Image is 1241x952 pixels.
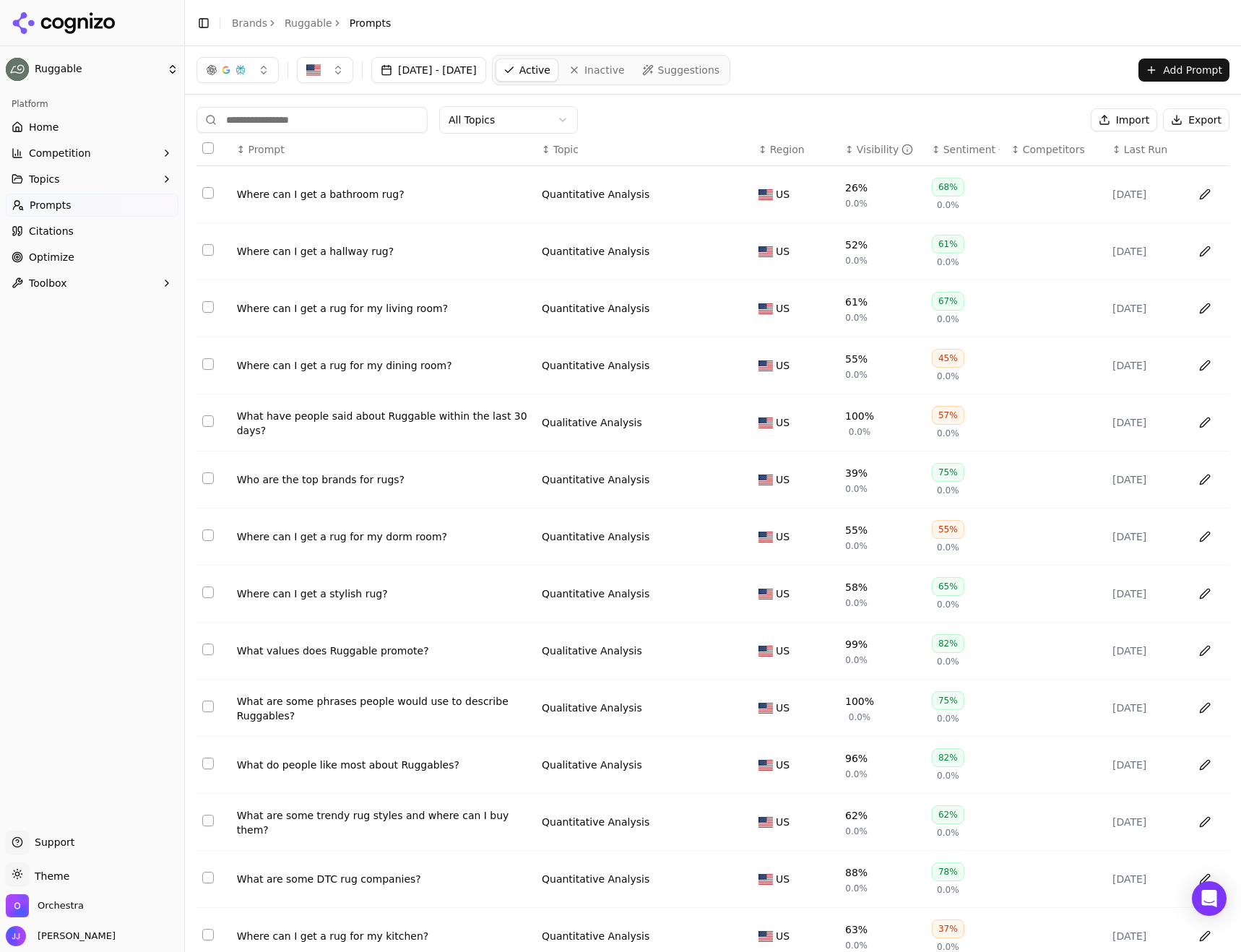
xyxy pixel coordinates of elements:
a: Prompts [6,194,178,217]
div: [DATE] [1112,358,1180,373]
div: [DATE] [1112,758,1180,772]
div: What do people like most about Ruggables? [237,758,530,772]
a: Qualitative Analysis [542,644,642,658]
div: 55% [845,523,868,537]
div: ↕Visibility [845,142,920,157]
img: US flag [758,589,773,600]
div: 39% [845,466,868,480]
button: Select row 14 [202,929,214,940]
span: Topics [29,172,60,186]
button: Edit in sheet [1193,696,1216,719]
div: What values does Ruggable promote? [237,644,530,658]
span: US [776,587,790,601]
button: Edit in sheet [1193,240,1216,263]
a: Quantitative Analysis [542,244,649,259]
span: US [776,301,790,316]
nav: breadcrumb [232,16,391,30]
a: Ruggable [285,16,332,30]
img: US flag [758,189,773,200]
span: 0.0% [845,198,868,209]
div: 65% [932,577,964,596]
div: Where can I get a rug for my dining room? [237,358,530,373]
span: Orchestra [38,899,84,912]
button: Edit in sheet [1193,810,1216,834]
div: 82% [932,634,964,653]
button: Edit in sheet [1193,925,1216,948]
div: Quantitative Analysis [542,587,649,601]
th: Prompt [231,134,536,166]
span: Toolbox [29,276,67,290]
a: Where can I get a rug for my dorm room? [237,529,530,544]
span: US [776,529,790,544]
a: Where can I get a stylish rug? [237,587,530,601]
span: Prompts [350,16,392,30]
span: 0.0% [937,827,959,839]
div: ↕Region [758,142,834,157]
div: 52% [845,238,868,252]
th: Competitors [1006,134,1107,166]
div: [DATE] [1112,587,1180,601]
div: 63% [845,922,868,937]
span: Topic [553,142,579,157]
div: 78% [932,862,964,881]
div: 62% [932,805,964,824]
span: Region [770,142,805,157]
button: Select all rows [202,142,214,154]
th: brandMentionRate [839,134,926,166]
div: Where can I get a rug for my living room? [237,301,530,316]
button: Select row 4 [202,358,214,370]
span: 0.0% [845,769,868,780]
a: What are some trendy rug styles and where can I buy them? [237,808,530,837]
button: Edit in sheet [1193,867,1216,891]
button: Export [1163,108,1229,131]
img: US flag [758,646,773,657]
span: Suggestions [658,63,720,77]
div: 67% [932,292,964,311]
th: Last Run [1107,134,1186,166]
div: [DATE] [1112,929,1180,943]
span: 0.0% [845,826,868,837]
span: US [776,358,790,373]
a: Where can I get a bathroom rug? [237,187,530,202]
a: Qualitative Analysis [542,758,642,772]
span: 0.0% [937,713,959,724]
div: 100% [845,694,874,709]
button: Select row 11 [202,758,214,769]
a: Where can I get a rug for my kitchen? [237,929,530,943]
div: Quantitative Analysis [542,301,649,316]
div: Quantitative Analysis [542,815,649,829]
div: Quantitative Analysis [542,358,649,373]
div: 58% [845,580,868,594]
th: Topic [536,134,753,166]
span: 0.0% [937,656,959,667]
div: ↕Competitors [1011,142,1101,157]
span: US [776,472,790,487]
div: 88% [845,865,868,880]
span: Support [29,835,74,849]
button: Select row 6 [202,472,214,484]
div: [DATE] [1112,701,1180,715]
button: Edit in sheet [1193,468,1216,491]
img: US flag [758,931,773,942]
span: US [776,187,790,202]
span: US [776,758,790,772]
span: 0.0% [937,542,959,553]
a: Suggestions [635,59,727,82]
span: US [776,929,790,943]
div: [DATE] [1112,472,1180,487]
button: Edit in sheet [1193,354,1216,377]
span: Last Run [1124,142,1167,157]
button: Select row 9 [202,644,214,655]
th: sentiment [926,134,1006,166]
div: Platform [6,92,178,116]
span: 0.0% [937,599,959,610]
div: 55% [845,352,868,366]
button: Select row 12 [202,815,214,826]
a: Quantitative Analysis [542,187,649,202]
span: 0.0% [937,256,959,268]
div: [DATE] [1112,187,1180,202]
div: ↕Topic [542,142,747,157]
span: Inactive [584,63,625,77]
